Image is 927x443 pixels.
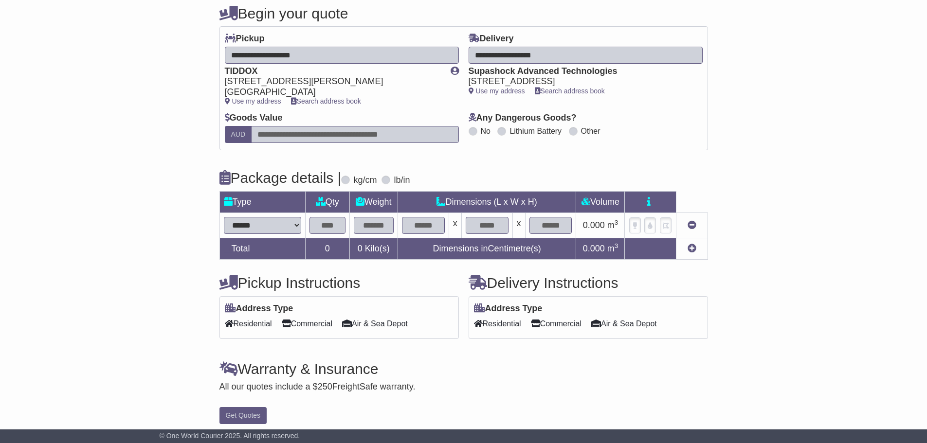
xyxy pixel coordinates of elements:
[394,175,410,186] label: lb/in
[225,87,441,98] div: [GEOGRAPHIC_DATA]
[615,219,618,226] sup: 3
[349,238,398,259] td: Kilo(s)
[219,407,267,424] button: Get Quotes
[225,316,272,331] span: Residential
[607,220,618,230] span: m
[469,275,708,291] h4: Delivery Instructions
[225,126,252,143] label: AUD
[583,244,605,253] span: 0.000
[305,191,349,213] td: Qty
[342,316,408,331] span: Air & Sea Depot
[531,316,582,331] span: Commercial
[576,191,625,213] td: Volume
[225,97,281,105] a: Use my address
[469,113,577,124] label: Any Dangerous Goods?
[509,126,562,136] label: Lithium Battery
[358,244,363,253] span: 0
[219,361,708,377] h4: Warranty & Insurance
[219,382,708,392] div: All our quotes include a $ FreightSafe warranty.
[398,191,576,213] td: Dimensions (L x W x H)
[688,220,696,230] a: Remove this item
[160,432,300,440] span: © One World Courier 2025. All rights reserved.
[583,220,605,230] span: 0.000
[535,87,605,95] a: Search address book
[481,126,491,136] label: No
[615,242,618,249] sup: 3
[469,87,525,95] a: Use my address
[225,66,441,77] div: TIDDOX
[219,5,708,21] h4: Begin your quote
[225,76,441,87] div: [STREET_ADDRESS][PERSON_NAME]
[219,170,342,186] h4: Package details |
[449,213,461,238] td: x
[225,303,293,314] label: Address Type
[219,191,305,213] td: Type
[469,66,693,77] div: Supashock Advanced Technologies
[219,238,305,259] td: Total
[219,275,459,291] h4: Pickup Instructions
[688,244,696,253] a: Add new item
[474,303,543,314] label: Address Type
[474,316,521,331] span: Residential
[469,76,693,87] div: [STREET_ADDRESS]
[512,213,525,238] td: x
[398,238,576,259] td: Dimensions in Centimetre(s)
[591,316,657,331] span: Air & Sea Depot
[349,191,398,213] td: Weight
[225,113,283,124] label: Goods Value
[607,244,618,253] span: m
[581,126,600,136] label: Other
[282,316,332,331] span: Commercial
[353,175,377,186] label: kg/cm
[469,34,514,44] label: Delivery
[318,382,332,391] span: 250
[225,34,265,44] label: Pickup
[305,238,349,259] td: 0
[291,97,361,105] a: Search address book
